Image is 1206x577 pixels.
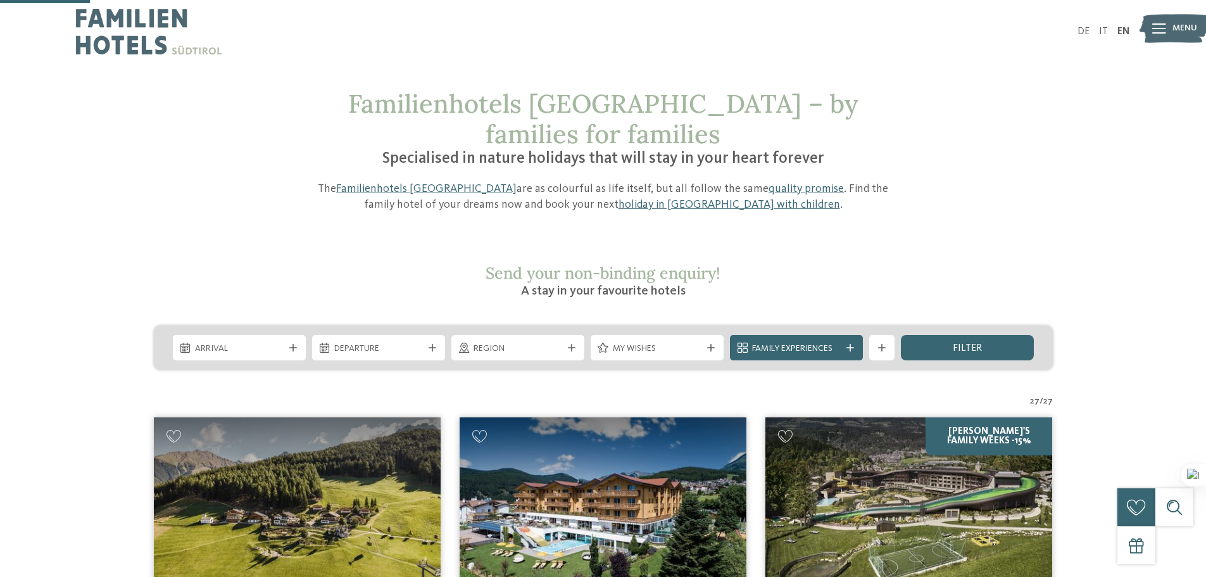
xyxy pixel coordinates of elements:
span: A stay in your favourite hotels [521,285,686,298]
span: Region [474,343,562,355]
a: Familienhotels [GEOGRAPHIC_DATA] [336,183,517,194]
span: Specialised in nature holidays that will stay in your heart forever [382,151,824,167]
span: / [1040,395,1043,408]
span: filter [953,343,982,353]
span: 27 [1043,395,1053,408]
a: quality promise [769,183,844,194]
a: IT [1099,27,1108,37]
span: Departure [334,343,423,355]
span: Familienhotels [GEOGRAPHIC_DATA] – by families for families [348,87,858,150]
span: Send your non-binding enquiry! [486,263,720,283]
a: DE [1077,27,1090,37]
span: Menu [1172,22,1197,35]
a: holiday in [GEOGRAPHIC_DATA] with children [619,199,840,210]
p: The are as colourful as life itself, but all follow the same . Find the family hotel of your drea... [303,181,904,213]
a: EN [1117,27,1130,37]
span: Family Experiences [752,343,841,355]
span: 27 [1030,395,1040,408]
span: Arrival [195,343,284,355]
span: My wishes [613,343,701,355]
